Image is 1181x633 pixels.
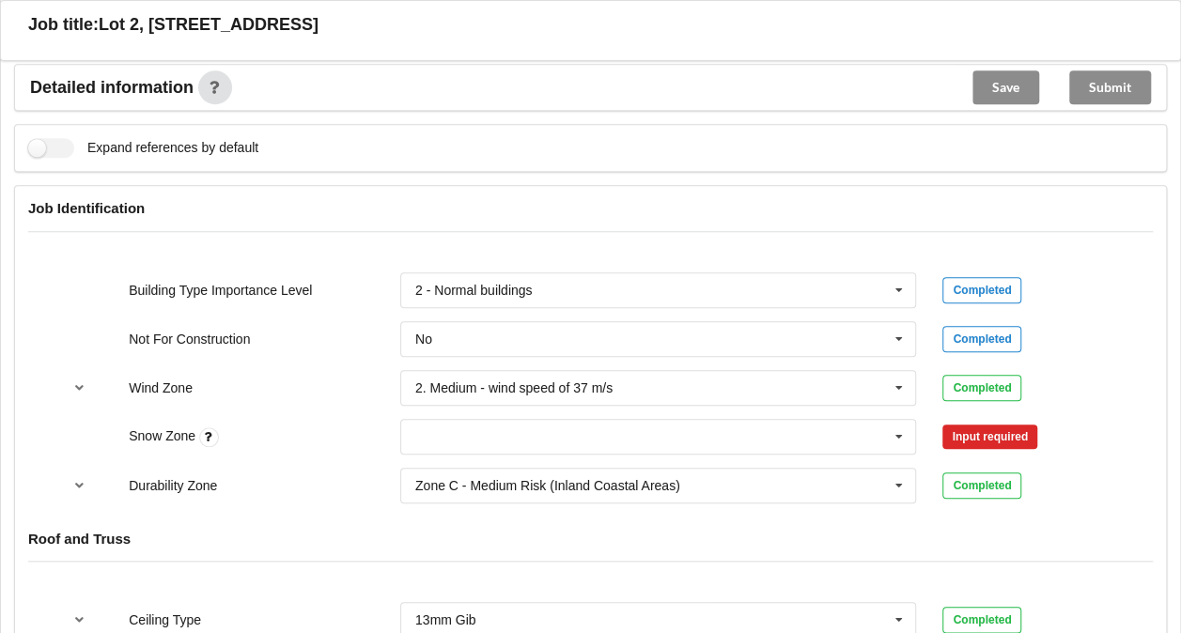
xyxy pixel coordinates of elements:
[28,199,1153,217] h4: Job Identification
[942,472,1021,499] div: Completed
[99,14,319,36] h3: Lot 2, [STREET_ADDRESS]
[942,607,1021,633] div: Completed
[415,332,432,346] div: No
[942,425,1037,449] div: Input required
[28,14,99,36] h3: Job title:
[129,380,193,395] label: Wind Zone
[61,469,98,502] button: reference-toggle
[28,138,258,158] label: Expand references by default
[28,530,1153,548] h4: Roof and Truss
[942,375,1021,401] div: Completed
[415,284,533,297] div: 2 - Normal buildings
[129,283,312,298] label: Building Type Importance Level
[61,371,98,405] button: reference-toggle
[415,479,680,492] div: Zone C - Medium Risk (Inland Coastal Areas)
[942,277,1021,303] div: Completed
[30,79,194,96] span: Detailed information
[129,332,250,347] label: Not For Construction
[129,612,201,627] label: Ceiling Type
[129,478,217,493] label: Durability Zone
[415,381,613,394] div: 2. Medium - wind speed of 37 m/s
[129,428,199,443] label: Snow Zone
[942,326,1021,352] div: Completed
[415,613,476,626] div: 13mm Gib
